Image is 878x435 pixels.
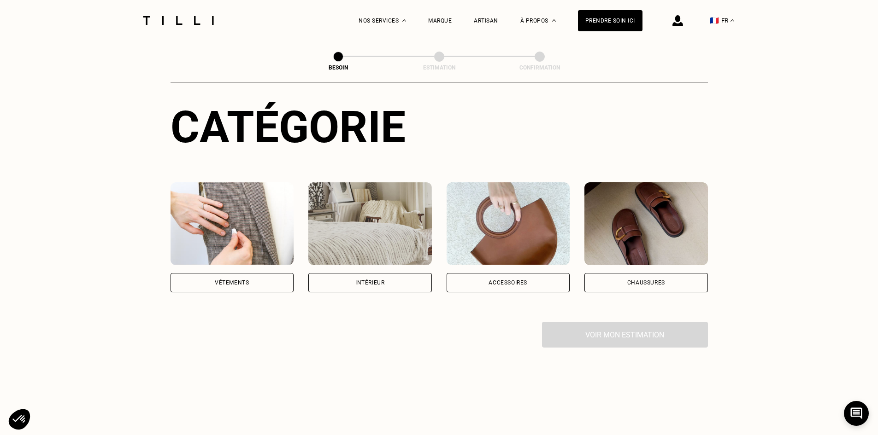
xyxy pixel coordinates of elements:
img: Menu déroulant à propos [552,19,556,22]
img: Vêtements [171,182,294,265]
div: Vêtements [215,280,249,285]
div: Besoin [292,64,384,71]
img: menu déroulant [731,19,734,22]
span: 🇫🇷 [710,16,719,25]
div: Accessoires [489,280,527,285]
div: Catégorie [171,101,708,153]
img: Logo du service de couturière Tilli [140,16,217,25]
img: Accessoires [447,182,570,265]
img: icône connexion [672,15,683,26]
img: Chaussures [584,182,708,265]
a: Marque [428,17,452,24]
div: Estimation [393,64,485,71]
img: Menu déroulant [402,19,406,22]
img: Intérieur [308,182,432,265]
div: Confirmation [494,64,586,71]
div: Intérieur [355,280,384,285]
a: Artisan [474,17,498,24]
a: Prendre soin ici [578,10,642,31]
div: Chaussures [627,280,665,285]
